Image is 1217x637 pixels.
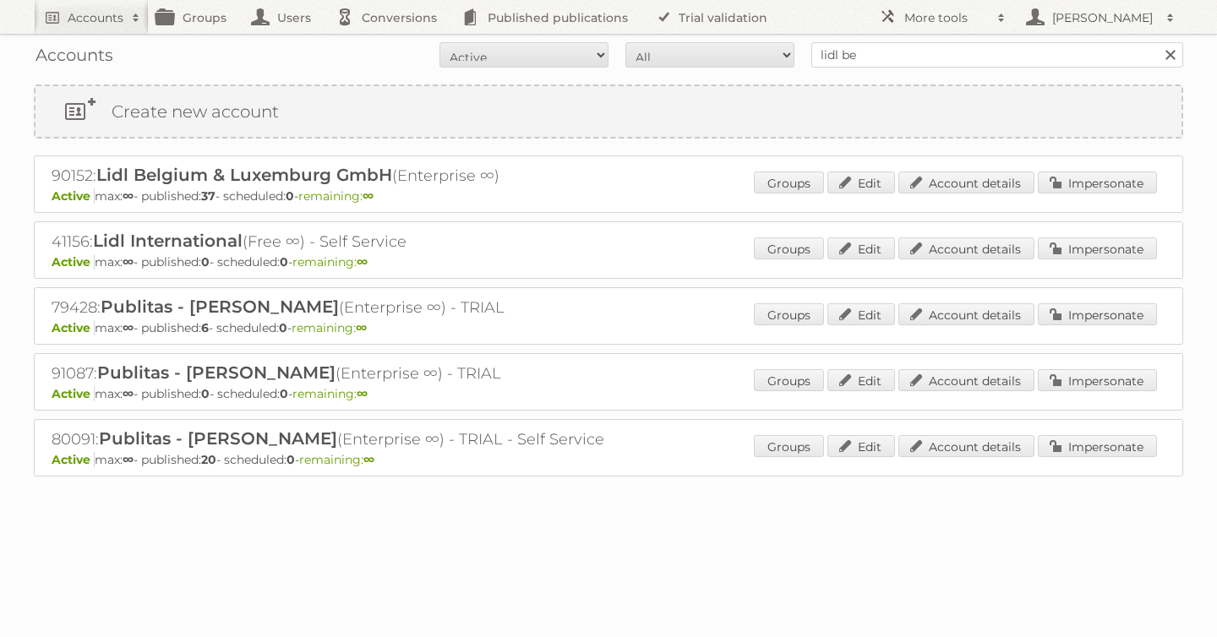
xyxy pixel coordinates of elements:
p: max: - published: - scheduled: - [52,254,1165,269]
span: Publitas - [PERSON_NAME] [97,362,336,383]
a: Groups [754,369,824,391]
strong: ∞ [123,188,134,204]
strong: ∞ [357,254,368,269]
h2: Accounts [68,9,123,26]
a: Impersonate [1038,237,1157,259]
strong: 0 [287,452,295,467]
p: max: - published: - scheduled: - [52,320,1165,335]
strong: 37 [201,188,216,204]
h2: 79428: (Enterprise ∞) - TRIAL [52,297,643,318]
a: Impersonate [1038,171,1157,193]
a: Account details [898,171,1034,193]
h2: 41156: (Free ∞) - Self Service [52,231,643,253]
p: max: - published: - scheduled: - [52,188,1165,204]
strong: 0 [280,386,288,401]
h2: More tools [904,9,989,26]
span: Active [52,452,95,467]
h2: 80091: (Enterprise ∞) - TRIAL - Self Service [52,428,643,450]
a: Account details [898,369,1034,391]
strong: ∞ [356,320,367,335]
span: Active [52,386,95,401]
h2: 90152: (Enterprise ∞) [52,165,643,187]
strong: 20 [201,452,216,467]
span: Active [52,254,95,269]
span: Lidl Belgium & Luxemburg GmbH [96,165,392,185]
a: Impersonate [1038,303,1157,325]
p: max: - published: - scheduled: - [52,452,1165,467]
a: Account details [898,237,1034,259]
a: Account details [898,435,1034,457]
h2: [PERSON_NAME] [1048,9,1158,26]
a: Edit [827,237,895,259]
a: Impersonate [1038,435,1157,457]
strong: ∞ [123,386,134,401]
strong: ∞ [123,320,134,335]
strong: 0 [201,254,210,269]
p: max: - published: - scheduled: - [52,386,1165,401]
a: Edit [827,369,895,391]
strong: 0 [280,254,288,269]
a: Impersonate [1038,369,1157,391]
strong: ∞ [363,188,374,204]
strong: ∞ [123,254,134,269]
a: Edit [827,435,895,457]
strong: 0 [279,320,287,335]
strong: ∞ [123,452,134,467]
a: Groups [754,303,824,325]
span: remaining: [292,320,367,335]
strong: 6 [201,320,209,335]
span: Publitas - [PERSON_NAME] [101,297,339,317]
span: remaining: [298,188,374,204]
strong: 0 [286,188,294,204]
span: remaining: [292,386,368,401]
span: Active [52,188,95,204]
a: Create new account [35,86,1182,137]
strong: ∞ [363,452,374,467]
span: Lidl International [93,231,243,251]
strong: ∞ [357,386,368,401]
a: Groups [754,237,824,259]
span: Publitas - [PERSON_NAME] [99,428,337,449]
a: Edit [827,303,895,325]
strong: 0 [201,386,210,401]
a: Groups [754,171,824,193]
span: remaining: [292,254,368,269]
a: Account details [898,303,1034,325]
span: remaining: [299,452,374,467]
h2: 91087: (Enterprise ∞) - TRIAL [52,362,643,384]
a: Groups [754,435,824,457]
span: Active [52,320,95,335]
a: Edit [827,171,895,193]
